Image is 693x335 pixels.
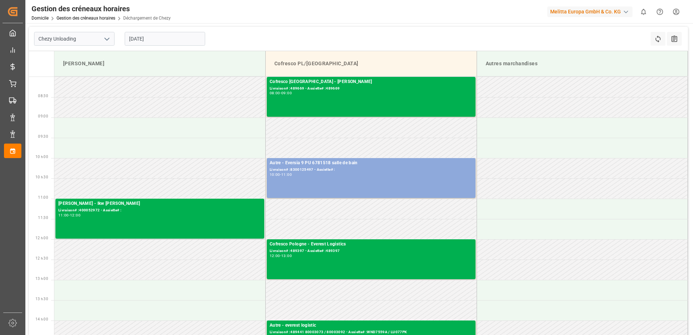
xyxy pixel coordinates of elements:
[38,94,48,98] span: 08:30
[57,16,115,21] a: Gestion des créneaux horaires
[32,3,171,14] div: Gestion des créneaux horaires
[36,277,48,281] span: 13 h 00
[70,214,80,217] div: 12:00
[652,4,668,20] button: Centre d’aide
[281,91,292,95] div: 09:00
[270,322,473,329] div: Autre - everest logistic
[280,254,281,257] div: -
[36,236,48,240] span: 12 h 00
[38,195,48,199] span: 11:00
[270,160,473,167] div: Autre - Eversia 9 PU 6781518 salle de bain
[32,16,49,21] a: Domicile
[36,175,48,179] span: 10 h 30
[483,57,682,70] div: Autres marchandises
[34,32,115,46] input: Type à rechercher/sélectionner
[101,33,112,45] button: Ouvrir le menu
[38,135,48,138] span: 09:30
[270,254,280,257] div: 12:00
[125,32,205,46] input: JJ-MM-AAAA
[270,86,473,92] div: Livraison# :489669 - Assiette# :489669
[271,57,471,70] div: Cofresco PL/[GEOGRAPHIC_DATA]
[547,5,635,18] button: Melitta Europa GmbH & Co. KG
[270,91,280,95] div: 08:00
[280,173,281,176] div: -
[550,8,621,16] font: Melitta Europa GmbH & Co. KG
[36,317,48,321] span: 14 h 00
[270,241,473,248] div: Cofresco Pologne - Everest Logistics
[58,214,69,217] div: 11:00
[270,248,473,254] div: Livraison# :489397 - Assiette# :489397
[635,4,652,20] button: Afficher 0 nouvelles notifications
[36,155,48,159] span: 10 h 00
[270,173,280,176] div: 10:00
[270,167,473,173] div: Livraison# :8300125497 - Assiette# :
[60,57,260,70] div: [PERSON_NAME]
[270,78,473,86] div: Cofresco [GEOGRAPHIC_DATA] - [PERSON_NAME]
[280,91,281,95] div: -
[38,216,48,220] span: 11:30
[58,200,261,207] div: [PERSON_NAME] - lkw [PERSON_NAME]
[69,214,70,217] div: -
[281,173,292,176] div: 11:00
[38,114,48,118] span: 09:00
[36,297,48,301] span: 13 h 30
[58,207,261,214] div: Livraison# :400052972 - Assiette# :
[281,254,292,257] div: 13:00
[36,256,48,260] span: 12 h 30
